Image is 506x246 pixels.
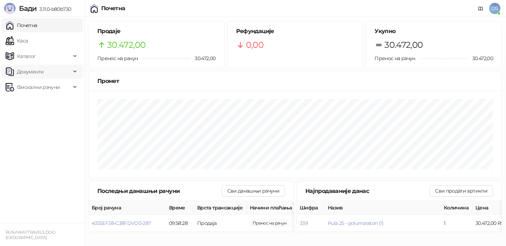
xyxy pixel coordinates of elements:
[300,220,308,226] button: 339
[97,77,493,85] div: Промет
[467,54,493,62] span: 30.472,00
[97,55,138,61] span: Пренос на рачун
[107,38,145,52] span: 30.472,00
[194,201,247,215] th: Врста трансакције
[429,185,493,196] button: Сви продати артикли
[475,3,486,14] a: Документација
[4,3,15,14] img: Logo
[194,215,247,232] td: Продаја
[6,230,55,240] small: RUN AWAY TRAVELS DOO [GEOGRAPHIC_DATA]
[246,38,264,52] span: 0,00
[101,6,125,11] div: Почетна
[325,201,441,215] th: Назив
[17,65,44,79] span: Документи
[236,27,355,35] h5: Рефундације
[375,27,493,35] h5: Укупно
[6,18,37,32] a: Почетна
[247,201,317,215] th: Начини плаћања
[441,201,473,215] th: Количина
[375,55,415,61] span: Пренос на рачун
[489,3,500,14] span: DS
[190,54,215,62] span: 30.472,00
[89,201,166,215] th: Број рачуна
[222,185,285,196] button: Сви данашњи рачуни
[250,219,289,227] span: 30.472,00
[92,220,151,226] button: 4355EF38-C38FDVO0-287
[166,215,194,232] td: 09:58:28
[19,4,37,13] span: Бади
[17,49,36,63] span: Каталог
[97,187,222,195] div: Последњи данашњи рачуни
[297,201,325,215] th: Шифра
[305,187,429,195] div: Најпродаваније данас
[441,215,473,232] td: 1
[6,34,28,48] a: Каса
[166,201,194,215] th: Време
[97,27,216,35] h5: Продаје
[17,80,60,94] span: Фискални рачуни
[384,38,423,52] span: 30.472,00
[328,220,383,226] button: Pula 25 - polumaraton (1)
[37,6,71,12] span: 3.11.0-b80b730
